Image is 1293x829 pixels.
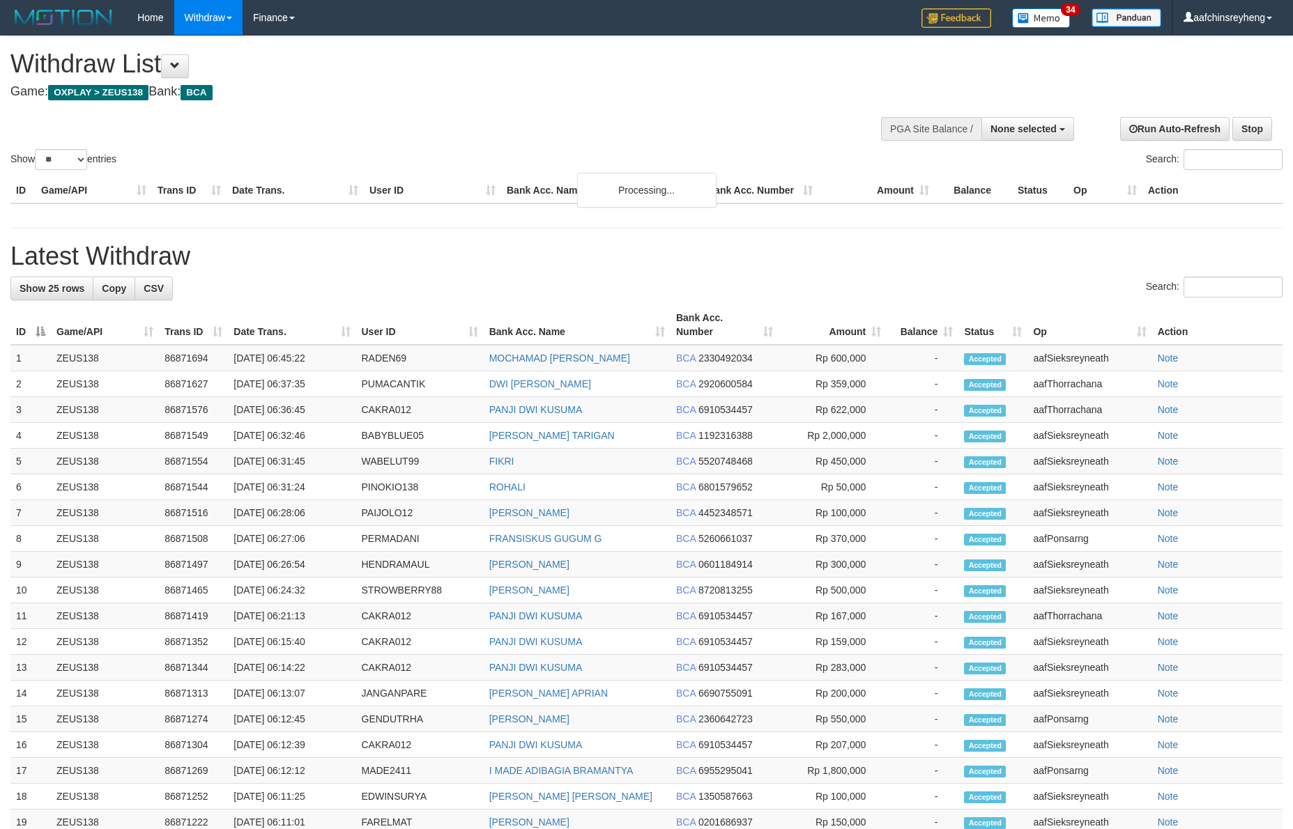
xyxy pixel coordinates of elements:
[489,739,583,750] a: PANJI DWI KUSUMA
[489,791,652,802] a: [PERSON_NAME] [PERSON_NAME]
[51,578,159,603] td: ZEUS138
[964,817,1006,829] span: Accepted
[1027,784,1152,809] td: aafSieksreyneath
[1061,3,1080,16] span: 34
[356,500,484,526] td: PAIJOLO12
[887,552,958,578] td: -
[489,456,514,467] a: FIKRI
[159,345,228,371] td: 86871694
[10,655,51,681] td: 13
[964,611,1006,623] span: Accepted
[779,732,887,758] td: Rp 207,000
[676,533,696,544] span: BCA
[356,397,484,423] td: CAKRA012
[1158,765,1179,776] a: Note
[1012,178,1068,203] th: Status
[1142,178,1283,203] th: Action
[10,371,51,397] td: 2
[51,629,159,655] td: ZEUS138
[1158,816,1179,828] a: Note
[10,449,51,474] td: 5
[356,603,484,629] td: CAKRA012
[10,706,51,732] td: 15
[921,8,991,28] img: Feedback.jpg
[159,371,228,397] td: 86871627
[159,526,228,552] td: 86871508
[51,305,159,345] th: Game/API: activate to sort column ascending
[698,559,753,570] span: Copy 0601184914 to clipboard
[51,371,159,397] td: ZEUS138
[964,740,1006,752] span: Accepted
[1027,449,1152,474] td: aafSieksreyneath
[698,662,753,673] span: Copy 6910534457 to clipboard
[881,117,981,141] div: PGA Site Balance /
[51,758,159,784] td: ZEUS138
[964,714,1006,726] span: Accepted
[159,706,228,732] td: 86871274
[676,456,696,467] span: BCA
[1027,732,1152,758] td: aafSieksreyneath
[676,791,696,802] span: BCA
[489,610,583,621] a: PANJI DWI KUSUMA
[489,378,591,389] a: DWI [PERSON_NAME]
[489,481,526,493] a: ROHALI
[51,500,159,526] td: ZEUS138
[489,713,569,725] a: [PERSON_NAME]
[964,534,1006,545] span: Accepted
[887,371,958,397] td: -
[51,397,159,423] td: ZEUS138
[698,765,753,776] span: Copy 6955295041 to clipboard
[489,404,583,415] a: PANJI DWI KUSUMA
[981,117,1074,141] button: None selected
[676,739,696,750] span: BCA
[779,784,887,809] td: Rp 100,000
[228,474,355,500] td: [DATE] 06:31:24
[698,739,753,750] span: Copy 6910534457 to clipboard
[228,552,355,578] td: [DATE] 06:26:54
[1158,739,1179,750] a: Note
[356,526,484,552] td: PERMADANI
[93,277,135,300] a: Copy
[964,405,1006,417] span: Accepted
[51,784,159,809] td: ZEUS138
[779,423,887,449] td: Rp 2,000,000
[51,474,159,500] td: ZEUS138
[887,397,958,423] td: -
[10,578,51,603] td: 10
[1027,552,1152,578] td: aafSieksreyneath
[228,603,355,629] td: [DATE] 06:21:13
[159,305,228,345] th: Trans ID: activate to sort column ascending
[698,533,753,544] span: Copy 5260661037 to clipboard
[228,681,355,706] td: [DATE] 06:13:07
[159,552,228,578] td: 86871497
[779,345,887,371] td: Rp 600,000
[779,578,887,603] td: Rp 500,000
[356,305,484,345] th: User ID: activate to sort column ascending
[10,423,51,449] td: 4
[676,816,696,828] span: BCA
[356,474,484,500] td: PINOKIO138
[887,603,958,629] td: -
[1092,8,1161,27] img: panduan.png
[1232,117,1272,141] a: Stop
[228,371,355,397] td: [DATE] 06:37:35
[1027,371,1152,397] td: aafThorrachana
[1158,559,1179,570] a: Note
[990,123,1057,134] span: None selected
[51,345,159,371] td: ZEUS138
[779,603,887,629] td: Rp 167,000
[698,481,753,493] span: Copy 6801579652 to clipboard
[159,449,228,474] td: 86871554
[228,706,355,732] td: [DATE] 06:12:45
[228,526,355,552] td: [DATE] 06:27:06
[489,352,630,364] a: MOCHAMAD [PERSON_NAME]
[935,178,1012,203] th: Balance
[51,706,159,732] td: ZEUS138
[1027,706,1152,732] td: aafPonsarng
[1027,500,1152,526] td: aafSieksreyneath
[159,500,228,526] td: 86871516
[51,603,159,629] td: ZEUS138
[1158,662,1179,673] a: Note
[887,305,958,345] th: Balance: activate to sort column ascending
[1027,345,1152,371] td: aafSieksreyneath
